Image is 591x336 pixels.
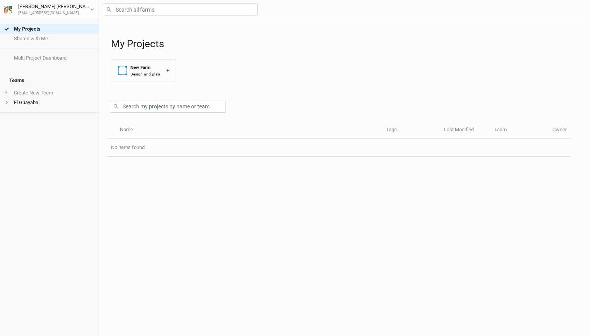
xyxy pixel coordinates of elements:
span: + [5,90,7,96]
h1: My Projects [111,38,583,50]
input: Search all farms [103,3,258,15]
th: Team [490,122,548,139]
h4: Teams [5,73,94,88]
th: Name [115,122,381,139]
button: [PERSON_NAME] [PERSON_NAME][EMAIL_ADDRESS][DOMAIN_NAME] [4,2,95,16]
th: Last Modified [440,122,490,139]
input: Search my projects by name or team [110,101,226,113]
td: No items found [107,139,571,157]
button: New FarmDesign and plan+ [111,59,176,82]
th: Tags [382,122,440,139]
div: [PERSON_NAME] [PERSON_NAME] [18,3,90,10]
th: Owner [548,122,571,139]
div: New Farm [130,64,160,71]
div: + [166,67,169,75]
div: Design and plan [130,71,160,77]
div: [EMAIL_ADDRESS][DOMAIN_NAME] [18,10,90,16]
